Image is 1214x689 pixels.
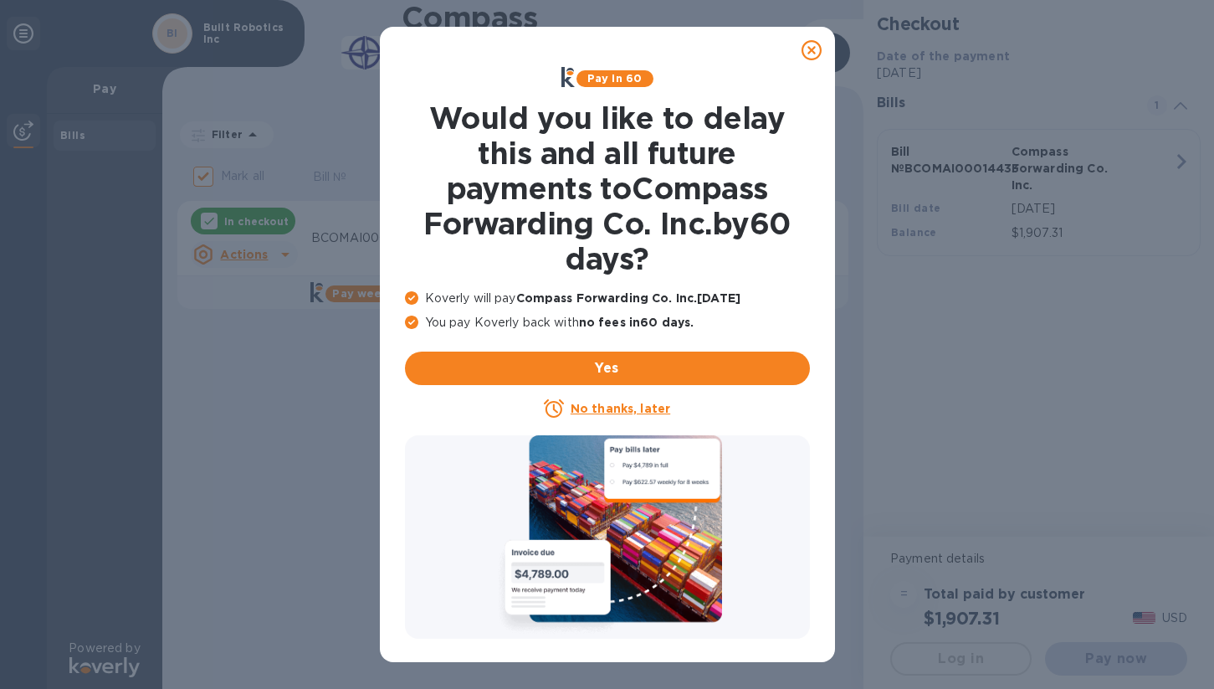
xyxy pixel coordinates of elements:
b: no fees in 60 days . [579,316,694,329]
u: No thanks, later [571,402,670,415]
button: Yes [405,352,810,385]
p: Koverly will pay [405,290,810,307]
h1: Would you like to delay this and all future payments to Compass Forwarding Co. Inc. by 60 days ? [405,100,810,276]
b: Compass Forwarding Co. Inc. [DATE] [516,291,740,305]
span: Yes [418,358,797,378]
p: You pay Koverly back with [405,314,810,332]
b: Pay in 60 [587,72,642,85]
